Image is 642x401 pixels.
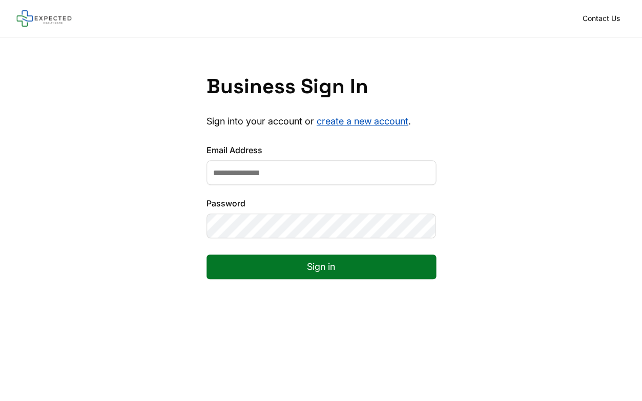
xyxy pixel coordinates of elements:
[206,144,436,156] label: Email Address
[317,116,408,126] a: create a new account
[206,115,436,128] p: Sign into your account or .
[206,197,436,209] label: Password
[206,255,436,279] button: Sign in
[206,74,436,99] h1: Business Sign In
[576,11,626,26] a: Contact Us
